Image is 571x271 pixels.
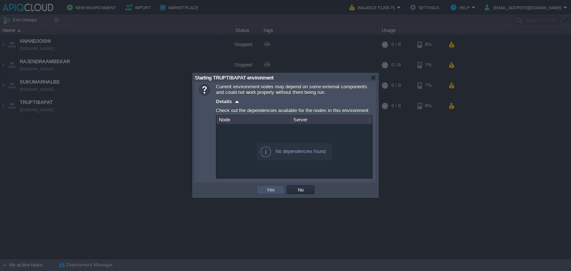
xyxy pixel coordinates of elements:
[217,115,291,124] div: Node
[216,106,372,115] div: Check out the dependencies available for the nodes in this environment:
[296,186,306,193] button: No
[291,115,369,124] div: Server
[216,84,367,95] span: Current environment nodes may depend on some external components and could not work properly with...
[264,186,277,193] button: Yes
[195,75,274,81] span: Starting TRUPTIBAPAT environment
[257,143,332,160] div: No dependencies found
[216,99,232,104] span: Details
